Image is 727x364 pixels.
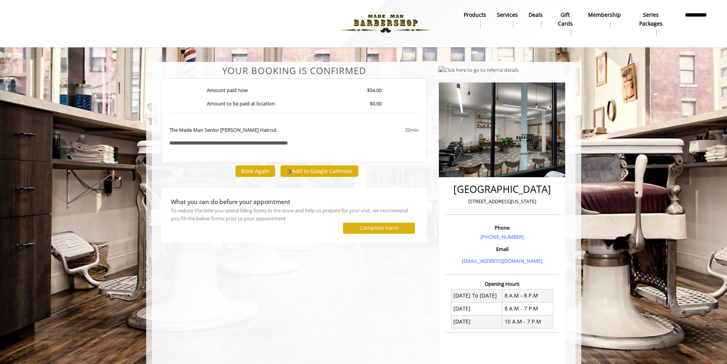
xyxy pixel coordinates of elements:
[451,289,502,302] td: [DATE] To [DATE]
[370,100,382,107] b: $0.00
[447,184,557,195] h2: [GEOGRAPHIC_DATA]
[447,225,557,230] h3: Phone
[632,11,670,28] b: Series packages
[343,223,415,234] button: Complete Form
[438,66,519,74] img: Click here to go to referral details
[548,10,583,38] a: Gift cardsgift cards
[447,246,557,252] h3: Email
[451,315,502,328] td: [DATE]
[451,302,502,315] td: [DATE]
[523,10,548,29] a: DealsDeals
[161,66,427,76] center: Your Booking is confirmed
[171,207,418,223] div: To reduce the time you spend filling forms in the store and help us prepare for your visit, we re...
[207,87,248,94] b: Amount paid now
[492,10,523,29] a: ServicesServices
[333,3,438,45] img: Made Man Barbershop logo
[169,126,277,134] b: The Made Man Senior [PERSON_NAME] Haircut
[235,165,275,176] button: Book Again
[502,315,553,328] td: 10 A.M - 7 P.M
[359,225,398,231] label: Complete Form
[502,302,553,315] td: 8 A.M - 7 P.M
[553,11,578,28] b: gift cards
[171,197,290,206] b: What you can do before your appointment
[529,11,543,19] b: Deals
[445,281,559,286] h3: Opening Hours
[280,165,358,177] button: Add to Google Calendar
[207,100,275,107] b: Amount to be paid at location
[343,126,419,134] div: 20min
[464,11,486,19] b: products
[502,289,553,302] td: 8 A.M - 8 P.M
[497,11,518,19] b: Services
[367,87,382,94] b: $54.00
[447,197,557,205] p: [STREET_ADDRESS][US_STATE]
[626,10,675,38] a: Series packagesSeries packages
[588,11,621,19] b: Membership
[583,10,626,29] a: MembershipMembership
[458,10,492,29] a: Productsproducts
[462,257,542,264] a: [EMAIL_ADDRESS][DOMAIN_NAME]
[480,233,524,240] a: [PHONE_NUMBER]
